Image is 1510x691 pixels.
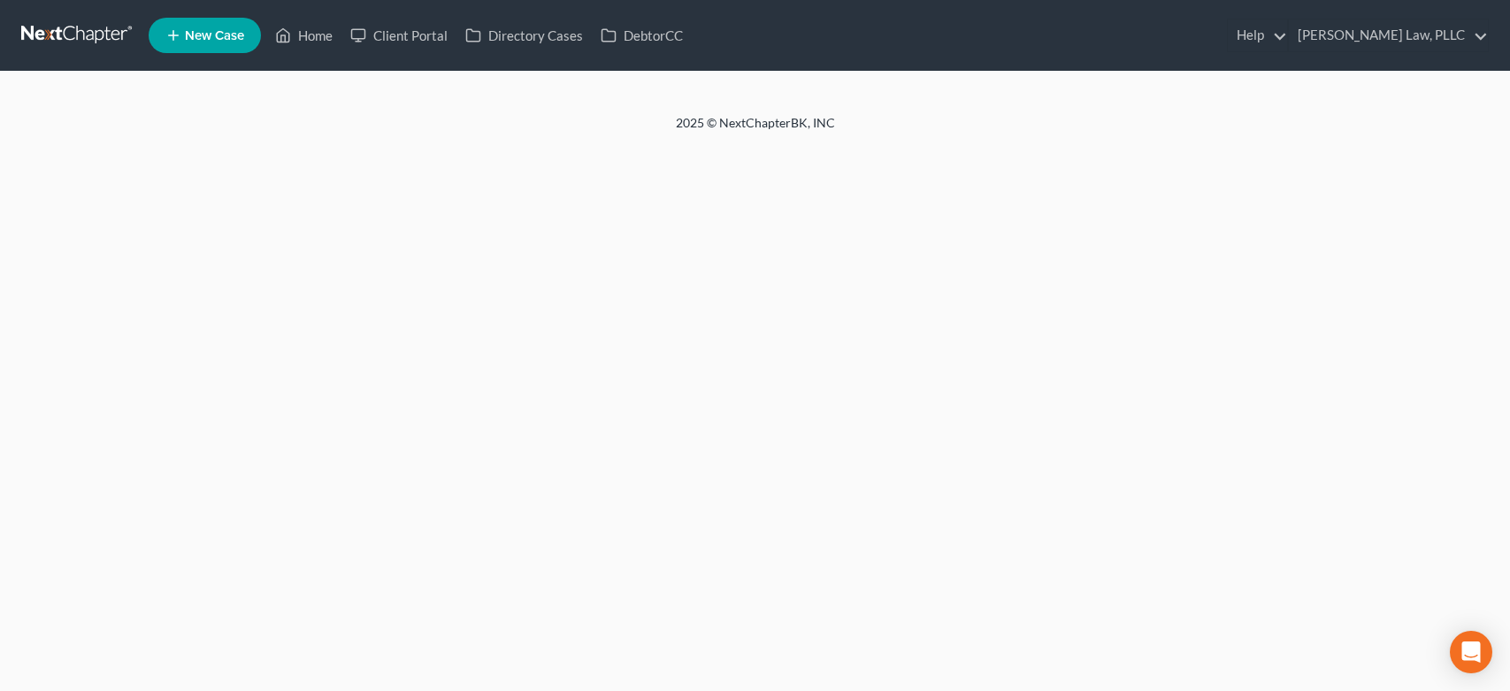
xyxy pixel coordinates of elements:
a: DebtorCC [592,19,692,51]
div: Open Intercom Messenger [1450,631,1492,673]
a: Home [266,19,341,51]
div: 2025 © NextChapterBK, INC [251,114,1260,146]
a: Client Portal [341,19,456,51]
a: Directory Cases [456,19,592,51]
a: [PERSON_NAME] Law, PLLC [1289,19,1488,51]
new-legal-case-button: New Case [149,18,261,53]
a: Help [1228,19,1287,51]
